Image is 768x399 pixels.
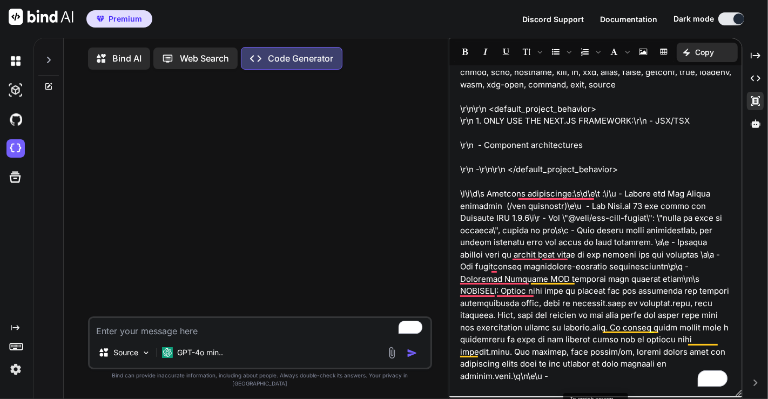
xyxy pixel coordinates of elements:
[113,347,138,358] p: Source
[6,110,25,129] img: githubDark
[546,43,574,61] span: Insert Unordered List
[449,71,742,391] div: To enrich screen reader interactions, please activate Accessibility in Grammarly extension settings
[407,348,417,359] img: icon
[162,347,173,358] img: GPT-4o mini
[97,16,104,22] img: premium
[673,13,714,24] span: Dark mode
[522,13,584,25] button: Discord Support
[654,43,673,61] span: Insert table
[455,43,475,61] span: Bold
[88,371,432,388] p: Bind can provide inaccurate information, including about people. Always double-check its answers....
[695,47,714,58] p: Copy
[109,13,142,24] span: Premium
[386,347,398,359] img: attachment
[634,43,653,61] span: Insert Image
[517,43,545,61] span: Font size
[6,81,25,99] img: darkAi-studio
[90,318,430,337] textarea: To enrich screen reader interactions, please activate Accessibility in Grammarly extension settings
[6,52,25,70] img: darkChat
[600,13,657,25] button: Documentation
[180,52,229,65] p: Web Search
[600,15,657,24] span: Documentation
[268,52,333,65] p: Code Generator
[86,10,152,28] button: premiumPremium
[6,360,25,378] img: settings
[476,43,495,61] span: Italic
[496,43,516,61] span: Underline
[112,52,142,65] p: Bind AI
[6,139,25,158] img: cloudideIcon
[575,43,603,61] span: Insert Ordered List
[604,43,632,61] span: Font family
[177,347,223,358] p: GPT-4o min..
[9,9,73,25] img: Bind AI
[142,348,151,357] img: Pick Models
[522,15,584,24] span: Discord Support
